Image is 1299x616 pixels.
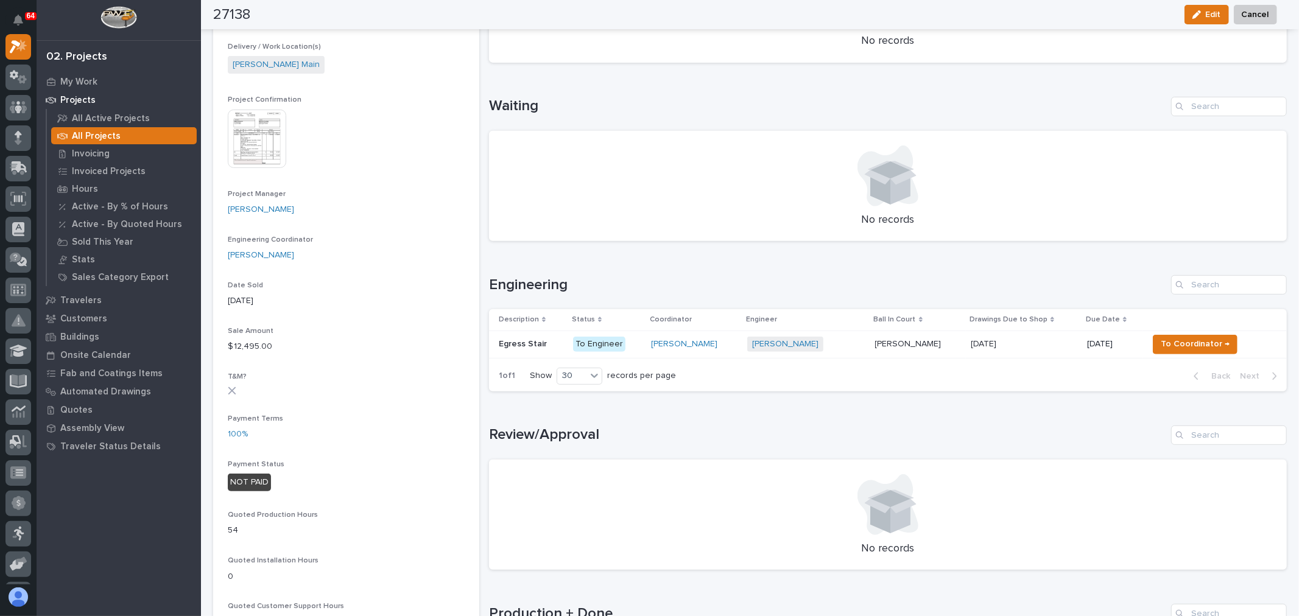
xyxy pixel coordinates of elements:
p: 1 of 1 [489,361,525,391]
span: Project Manager [228,191,286,198]
div: NOT PAID [228,474,271,491]
input: Search [1171,425,1287,445]
p: Sold This Year [72,237,133,248]
a: [PERSON_NAME] [228,203,294,216]
a: Projects [37,91,201,109]
h1: Engineering [489,276,1166,294]
h1: Waiting [489,97,1166,115]
p: [PERSON_NAME] [875,337,944,349]
p: Automated Drawings [60,387,151,397]
p: Coordinator [650,313,692,326]
button: Notifications [5,7,31,33]
a: Active - By % of Hours [47,198,201,215]
p: [DATE] [971,337,999,349]
a: Active - By Quoted Hours [47,215,201,233]
a: Traveler Status Details [37,437,201,455]
h1: Review/Approval [489,426,1166,444]
p: Assembly View [60,423,124,434]
a: Stats [47,251,201,268]
p: Quotes [60,405,93,416]
p: My Work [60,77,97,88]
p: 0 [228,570,465,583]
p: Active - By Quoted Hours [72,219,182,230]
a: Invoicing [47,145,201,162]
a: Buildings [37,327,201,346]
a: [PERSON_NAME] [651,339,717,349]
p: Traveler Status Details [60,441,161,452]
span: Sale Amount [228,327,273,335]
p: All Active Projects [72,113,150,124]
p: Invoicing [72,149,110,159]
span: Back [1204,371,1230,382]
a: My Work [37,72,201,91]
p: All Projects [72,131,121,142]
p: [DATE] [228,295,465,307]
span: Next [1240,371,1267,382]
button: To Coordinator → [1153,335,1237,354]
a: [PERSON_NAME] Main [233,58,320,71]
div: 02. Projects [46,51,107,64]
p: $ 12,495.00 [228,340,465,353]
span: Edit [1206,9,1221,20]
p: 64 [27,12,35,20]
p: Sales Category Export [72,272,169,283]
a: Onsite Calendar [37,346,201,364]
div: Notifications64 [15,15,31,34]
span: Quoted Production Hours [228,511,318,519]
p: Ball In Court [874,313,916,326]
p: No records [504,35,1272,48]
a: [PERSON_NAME] [752,339,818,349]
button: Edit [1185,5,1229,24]
p: Active - By % of Hours [72,201,168,212]
span: T&M? [228,373,247,380]
a: Automated Drawings [37,382,201,401]
a: Customers [37,309,201,327]
a: Fab and Coatings Items [37,364,201,382]
p: Customers [60,313,107,324]
span: Payment Terms [228,415,283,422]
p: Description [499,313,539,326]
a: 100% [228,428,248,441]
p: Hours [72,184,98,195]
p: Buildings [60,332,99,343]
div: To Engineer [573,337,625,352]
span: Payment Status [228,461,284,468]
p: Onsite Calendar [60,350,131,361]
div: 30 [557,369,586,382]
a: Sales Category Export [47,268,201,285]
a: All Projects [47,127,201,144]
p: Fab and Coatings Items [60,368,163,379]
p: Egress Stair [499,337,549,349]
p: [DATE] [1087,339,1138,349]
input: Search [1171,97,1287,116]
p: 54 [228,524,465,537]
button: Next [1235,371,1287,382]
span: Date Sold [228,282,263,289]
span: Quoted Customer Support Hours [228,603,344,610]
p: Invoiced Projects [72,166,146,177]
a: Quotes [37,401,201,419]
input: Search [1171,275,1287,295]
p: Engineer [746,313,777,326]
a: Travelers [37,291,201,309]
p: Status [572,313,595,326]
h2: 27138 [213,6,250,24]
span: Delivery / Work Location(s) [228,43,321,51]
button: Cancel [1234,5,1277,24]
span: Engineering Coordinator [228,236,313,243]
p: No records [504,214,1272,227]
p: No records [504,542,1272,556]
a: Assembly View [37,419,201,437]
span: To Coordinator → [1161,337,1230,351]
p: Stats [72,254,95,265]
span: Project Confirmation [228,96,301,103]
p: Projects [60,95,96,106]
span: Quoted Installation Hours [228,557,319,564]
p: Show [530,371,552,381]
p: Travelers [60,295,102,306]
tr: Egress StairEgress Stair To Engineer[PERSON_NAME] [PERSON_NAME] [PERSON_NAME][PERSON_NAME] [DATE]... [489,331,1287,358]
a: Hours [47,180,201,197]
